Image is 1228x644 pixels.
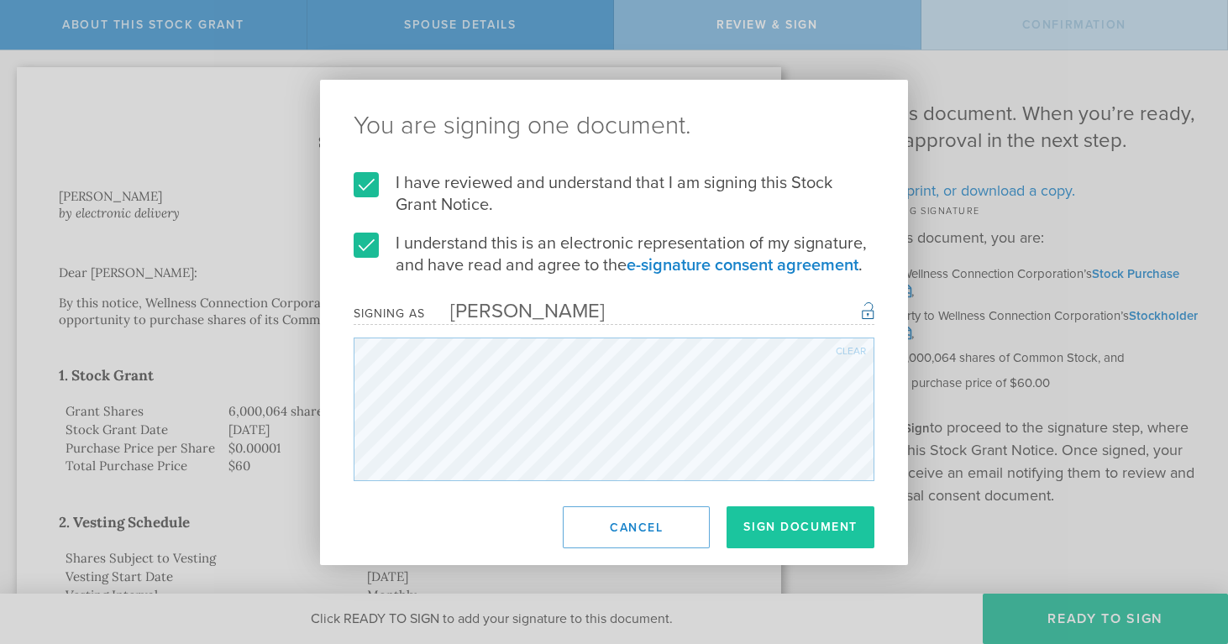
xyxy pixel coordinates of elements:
[354,113,874,139] ng-pluralize: You are signing one document.
[354,306,425,321] div: Signing as
[627,255,858,275] a: e-signature consent agreement
[425,299,605,323] div: [PERSON_NAME]
[563,506,710,548] button: Cancel
[354,172,874,216] label: I have reviewed and understand that I am signing this Stock Grant Notice.
[354,233,874,276] label: I understand this is an electronic representation of my signature, and have read and agree to the .
[1144,513,1228,594] iframe: Chat Widget
[727,506,874,548] button: Sign Document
